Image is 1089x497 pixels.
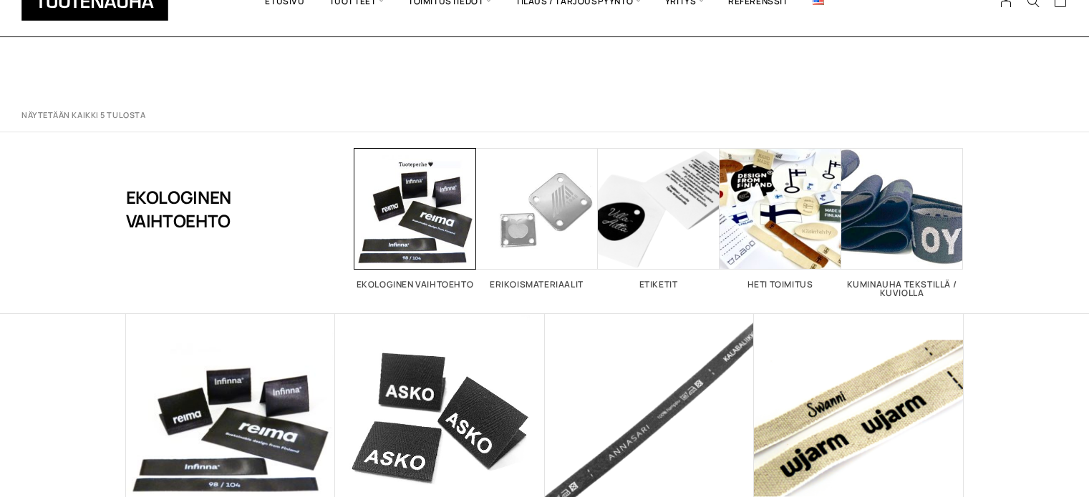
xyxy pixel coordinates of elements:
[841,148,963,297] a: Visit product category Kuminauha tekstillä / kuviolla
[21,110,145,121] p: Näytetään kaikki 5 tulosta
[720,148,841,289] a: Visit product category Heti toimitus
[354,148,476,289] a: Visit product category Ekologinen vaihtoehto
[476,280,598,289] h2: Erikoismateriaalit
[126,148,283,270] h1: Ekologinen vaihtoehto
[354,280,476,289] h2: Ekologinen vaihtoehto
[598,280,720,289] h2: Etiketit
[476,148,598,289] a: Visit product category Erikoismateriaalit
[841,280,963,297] h2: Kuminauha tekstillä / kuviolla
[720,280,841,289] h2: Heti toimitus
[598,148,720,289] a: Visit product category Etiketit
